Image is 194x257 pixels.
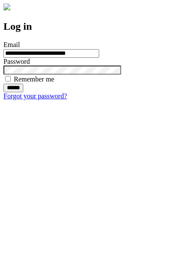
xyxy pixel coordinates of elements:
[3,41,20,48] label: Email
[14,75,54,83] label: Remember me
[3,58,30,65] label: Password
[3,21,191,32] h2: Log in
[3,92,67,100] a: Forgot your password?
[3,3,10,10] img: logo-4e3dc11c47720685a147b03b5a06dd966a58ff35d612b21f08c02c0306f2b779.png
